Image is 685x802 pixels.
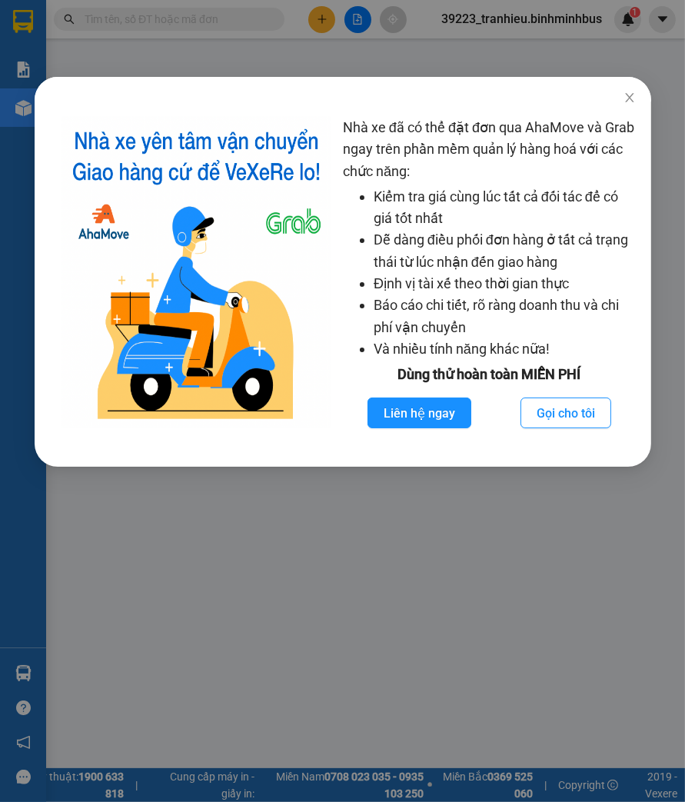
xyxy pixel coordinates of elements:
span: Gọi cho tôi [536,404,594,423]
li: Báo cáo chi tiết, rõ ràng doanh thu và chi phí vận chuyển [373,295,635,338]
div: Dùng thử hoàn toàn MIỄN PHÍ [342,364,635,385]
img: logo [62,117,331,428]
li: Kiểm tra giá cùng lúc tất cả đối tác để có giá tốt nhất [373,186,635,230]
li: Dễ dàng điều phối đơn hàng ở tất cả trạng thái từ lúc nhận đến giao hàng [373,229,635,273]
li: Định vị tài xế theo thời gian thực [373,273,635,295]
button: Gọi cho tôi [520,398,610,428]
button: Close [607,77,650,120]
div: Nhà xe đã có thể đặt đơn qua AhaMove và Grab ngay trên phần mềm quản lý hàng hoá với các chức năng: [342,117,635,428]
li: Và nhiều tính năng khác nữa! [373,338,635,360]
button: Liên hệ ngay [367,398,471,428]
span: close [623,92,635,104]
span: Liên hệ ngay [383,404,454,423]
